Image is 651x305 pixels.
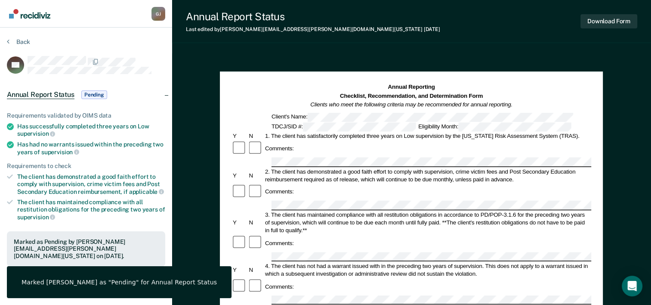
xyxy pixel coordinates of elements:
div: TDCJ/SID #: [270,122,417,131]
div: Last edited by [PERSON_NAME][EMAIL_ADDRESS][PERSON_NAME][DOMAIN_NAME][US_STATE] [186,26,440,32]
div: Comments: [264,283,295,290]
span: Pending [81,90,107,99]
div: 1. The client has satisfactorily completed three years on Low supervision by the [US_STATE] Risk ... [264,132,591,140]
span: applicable [129,188,164,195]
span: supervision [17,130,55,137]
img: Recidiviz [9,9,50,19]
div: Comments: [264,239,295,247]
span: supervision [41,149,79,156]
div: Requirements validated by OIMS data [7,112,165,119]
div: Y [231,219,247,227]
div: Marked as Pending by [PERSON_NAME][EMAIL_ADDRESS][PERSON_NAME][DOMAIN_NAME][US_STATE] on [DATE]. [14,238,158,260]
div: Y [231,171,247,179]
div: Client's Name: [270,112,574,121]
strong: Annual Reporting [388,84,435,90]
span: [DATE] [424,26,440,32]
em: Clients who meet the following criteria may be recommended for annual reporting. [311,101,513,108]
div: Has successfully completed three years on Low [17,123,165,137]
div: Y [231,266,247,274]
div: N [248,132,264,140]
button: Download Form [580,14,637,28]
div: Marked [PERSON_NAME] as "Pending" for Annual Report Status [22,278,217,286]
div: N [248,171,264,179]
div: N [248,219,264,227]
div: G J [151,7,165,21]
span: supervision [17,214,55,221]
div: Eligibility Month: [417,122,572,131]
button: Back [7,38,30,46]
div: Y [231,132,247,140]
div: The client has demonstrated a good faith effort to comply with supervision, crime victim fees and... [17,173,165,195]
button: Profile dropdown button [151,7,165,21]
div: 2. The client has demonstrated a good faith effort to comply with supervision, crime victim fees ... [264,168,591,183]
span: Annual Report Status [7,90,74,99]
div: Has had no warrants issued within the preceding two years of [17,141,165,156]
div: N [248,266,264,274]
div: Annual Report Status [186,10,440,23]
div: Open Intercom Messenger [622,276,642,296]
div: Requirements to check [7,162,165,170]
div: 4. The client has not had a warrant issued with in the preceding two years of supervision. This d... [264,262,591,277]
div: The client has maintained compliance with all restitution obligations for the preceding two years of [17,199,165,221]
div: 3. The client has maintained compliance with all restitution obligations in accordance to PD/POP-... [264,211,591,234]
div: Comments: [264,188,295,196]
strong: Checklist, Recommendation, and Determination Form [340,93,483,99]
div: Comments: [264,145,295,152]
